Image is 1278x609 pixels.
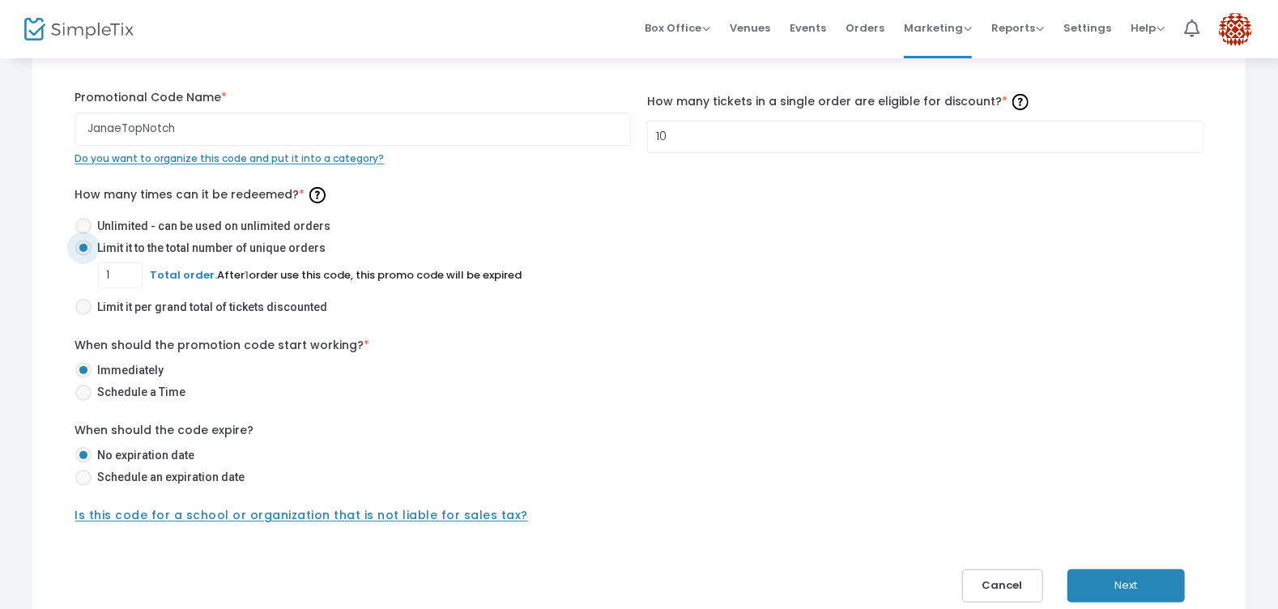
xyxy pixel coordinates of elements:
[75,151,385,165] span: Do you want to organize this code and put it into a category?
[245,267,249,283] span: 1
[92,299,328,316] span: Limit it per grand total of tickets discounted
[645,20,710,36] span: Box Office
[75,113,632,146] input: Enter Promo Code
[92,240,326,257] span: Limit it to the total number of unique orders
[75,422,254,439] label: When should the code expire?
[151,267,218,283] span: Total order.
[904,20,972,36] span: Marketing
[92,362,164,379] span: Immediately
[75,186,330,202] span: How many times can it be redeemed?
[730,7,770,49] span: Venues
[991,20,1044,36] span: Reports
[1063,7,1111,49] span: Settings
[92,218,331,235] span: Unlimited - can be used on unlimited orders
[790,7,826,49] span: Events
[92,469,245,486] span: Schedule an expiration date
[309,187,326,203] img: question-mark
[846,7,884,49] span: Orders
[151,267,522,283] span: After order use this code, this promo code will be expired
[75,337,370,354] label: When should the promotion code start working?
[1067,569,1185,603] button: Next
[92,447,195,464] span: No expiration date
[647,89,1203,114] label: How many tickets in a single order are eligible for discount?
[75,89,632,106] label: Promotional Code Name
[1131,20,1165,36] span: Help
[962,569,1043,603] button: Cancel
[75,507,529,523] span: Is this code for a school or organization that is not liable for sales tax?
[1012,94,1029,110] img: question-mark
[92,384,186,401] span: Schedule a Time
